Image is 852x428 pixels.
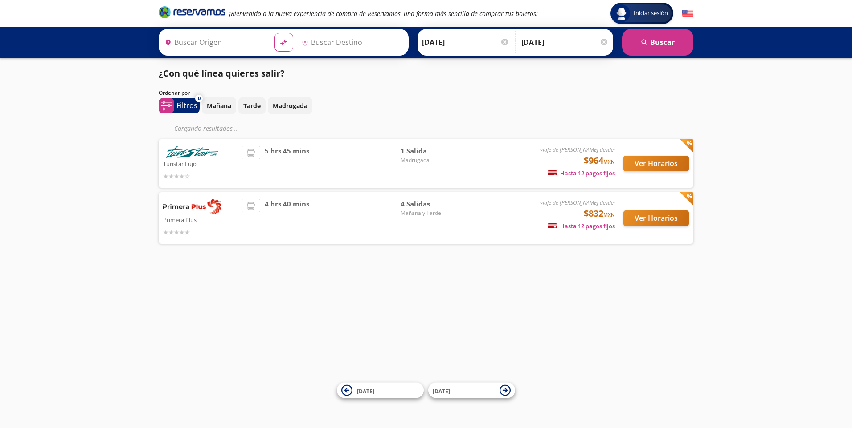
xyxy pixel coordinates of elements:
span: [DATE] [433,387,450,395]
span: 4 Salidas [401,199,463,209]
button: [DATE] [428,383,515,398]
small: MXN [603,158,615,165]
span: $964 [584,154,615,167]
button: Mañana [202,97,236,114]
span: Mañana y Tarde [401,209,463,217]
button: [DATE] [337,383,424,398]
input: Elegir Fecha [422,31,509,53]
button: English [682,8,693,19]
em: Cargando resultados ... [174,124,238,133]
button: Ver Horarios [623,156,689,171]
span: 1 Salida [401,146,463,156]
button: Ver Horarios [623,210,689,226]
img: Turistar Lujo [163,146,221,158]
p: Tarde [243,101,261,110]
span: Hasta 12 pagos fijos [548,222,615,230]
em: viaje de [PERSON_NAME] desde: [540,146,615,153]
p: Ordenar por [159,89,190,97]
span: Madrugada [401,156,463,164]
span: Iniciar sesión [630,9,672,18]
input: Buscar Origen [161,31,267,53]
p: Filtros [176,100,197,111]
input: Opcional [521,31,609,53]
span: 5 hrs 45 mins [265,146,309,181]
small: MXN [603,211,615,218]
input: Buscar Destino [298,31,404,53]
a: Brand Logo [159,5,225,21]
p: Turistar Lujo [163,158,237,169]
button: Buscar [622,29,693,56]
p: Primera Plus [163,214,237,225]
p: Mañana [207,101,231,110]
p: Madrugada [273,101,307,110]
button: Tarde [238,97,266,114]
span: [DATE] [357,387,374,395]
span: 4 hrs 40 mins [265,199,309,237]
span: Hasta 12 pagos fijos [548,169,615,177]
button: Madrugada [268,97,312,114]
span: 0 [198,95,201,102]
em: ¡Bienvenido a la nueva experiencia de compra de Reservamos, una forma más sencilla de comprar tus... [229,9,538,18]
em: viaje de [PERSON_NAME] desde: [540,199,615,206]
i: Brand Logo [159,5,225,19]
span: $832 [584,207,615,220]
img: Primera Plus [163,199,221,214]
button: 0Filtros [159,98,200,113]
p: ¿Con qué línea quieres salir? [159,67,285,80]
